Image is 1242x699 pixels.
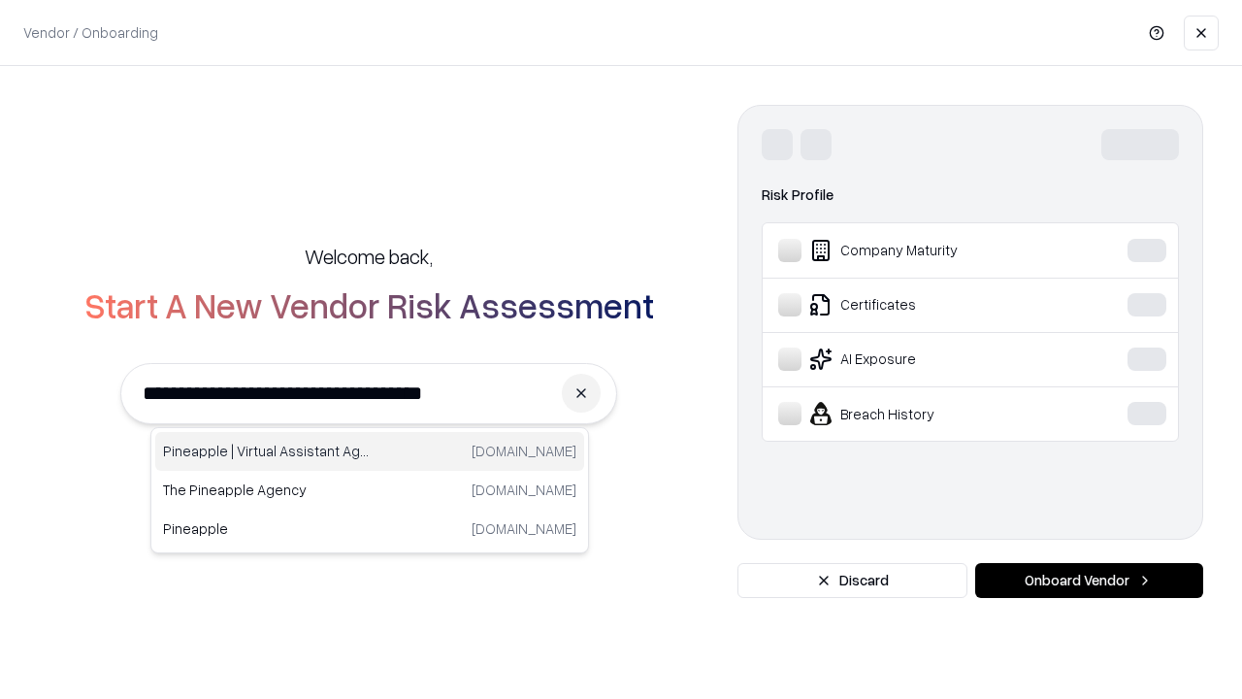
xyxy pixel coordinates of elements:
p: Pineapple [163,518,370,539]
div: Suggestions [150,427,589,553]
h5: Welcome back, [305,243,433,270]
p: [DOMAIN_NAME] [472,441,576,461]
button: Onboard Vendor [975,563,1203,598]
p: [DOMAIN_NAME] [472,480,576,500]
div: Risk Profile [762,183,1179,207]
div: Certificates [778,293,1068,316]
h2: Start A New Vendor Risk Assessment [84,285,654,324]
div: Company Maturity [778,239,1068,262]
button: Discard [737,563,967,598]
p: Pineapple | Virtual Assistant Agency [163,441,370,461]
div: Breach History [778,402,1068,425]
p: [DOMAIN_NAME] [472,518,576,539]
p: Vendor / Onboarding [23,22,158,43]
div: AI Exposure [778,348,1068,371]
p: The Pineapple Agency [163,480,370,500]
